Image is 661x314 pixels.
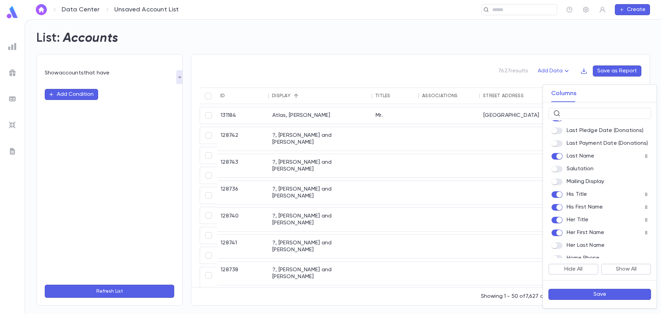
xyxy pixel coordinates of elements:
p: Last Name [567,153,594,160]
p: Her First Name [567,229,604,236]
p: Salutation [567,165,594,172]
p: Last Pledge Date (Donations) [567,127,643,134]
p: Her Title [567,216,588,223]
p: Her Last Name [567,242,605,249]
button: Hide All [548,264,598,275]
p: His First Name [567,204,603,211]
p: His Title [567,191,587,198]
button: Show All [601,264,651,275]
button: Columns [551,85,577,102]
p: Mailing Display [567,178,604,185]
button: Save [548,289,651,300]
p: Last Payment Date (Donations) [567,140,648,147]
p: Home Phone [567,255,600,262]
